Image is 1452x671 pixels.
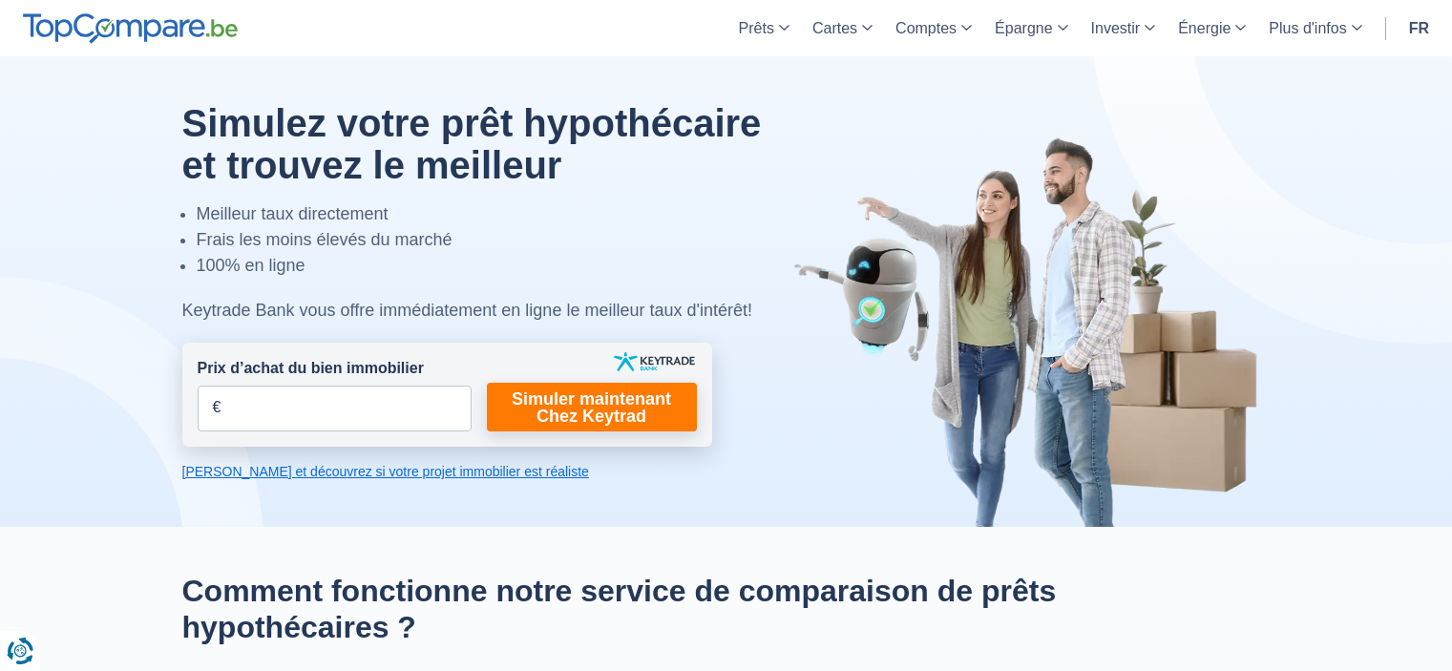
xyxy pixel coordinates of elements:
[487,383,697,431] a: Simuler maintenant Chez Keytrad
[182,298,806,324] div: Keytrade Bank vous offre immédiatement en ligne le meilleur taux d'intérêt!
[23,13,238,44] img: TopCompare
[182,102,806,186] h1: Simulez votre prêt hypothécaire et trouvez le meilleur
[213,397,221,419] span: €
[197,201,806,227] li: Meilleur taux directement
[197,227,806,253] li: Frais les moins élevés du marché
[793,136,1271,527] img: image-hero
[182,573,1271,646] h2: Comment fonctionne notre service de comparaison de prêts hypothécaires ?
[614,352,695,371] img: keytrade
[197,253,806,279] li: 100% en ligne
[198,358,424,380] label: Prix d’achat du bien immobilier
[182,462,712,481] a: [PERSON_NAME] et découvrez si votre projet immobilier est réaliste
